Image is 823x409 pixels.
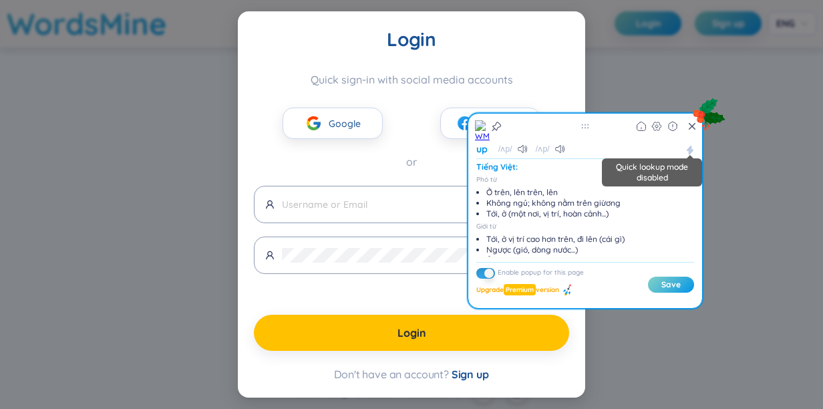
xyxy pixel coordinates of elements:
div: Quick sign-in with social media accounts [254,73,569,86]
button: Login [254,315,569,351]
span: user [265,251,275,260]
img: google [305,115,322,132]
button: facebookFacebook [440,108,540,139]
input: Username or Email [282,197,558,212]
div: Don't have an account? [254,367,569,382]
span: Sign up [452,368,489,381]
span: user [265,200,275,209]
span: Google [329,116,361,131]
button: googleGoogle [283,108,383,139]
div: Login [254,27,569,51]
div: or [254,154,569,170]
img: facebook [456,115,473,132]
span: Login [397,325,426,340]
